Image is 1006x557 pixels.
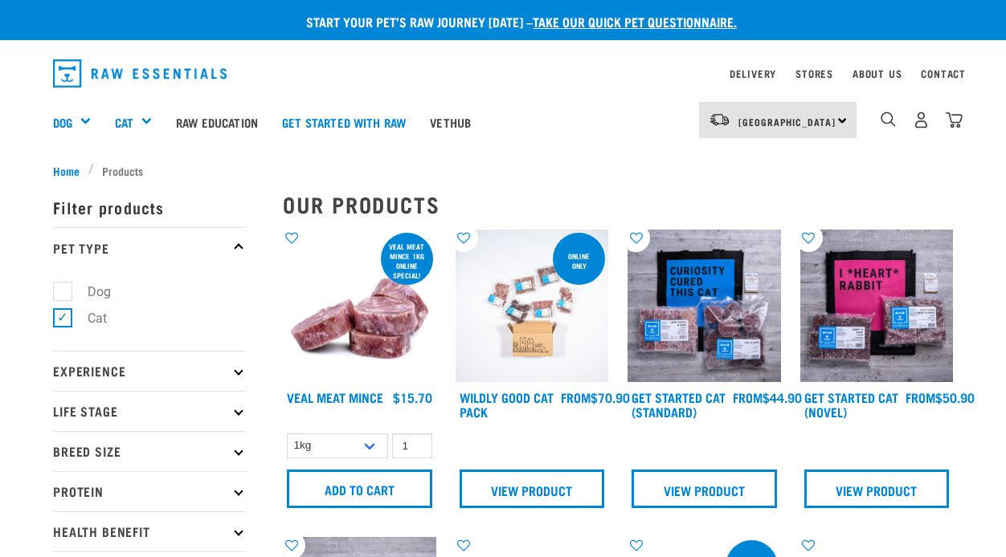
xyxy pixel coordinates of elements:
a: Dog [53,113,72,132]
a: About Us [853,71,902,76]
nav: breadcrumbs [53,162,953,179]
input: Add to cart [287,470,432,508]
label: Dog [62,282,117,302]
img: home-icon@2x.png [946,112,963,128]
a: Home [53,162,88,179]
a: View Product [632,470,777,508]
a: Cat [115,113,133,132]
a: Veal Meat Mince [287,393,383,400]
span: FROM [561,393,591,400]
a: Get Started Cat (Novel) [804,393,898,415]
label: Cat [62,308,113,328]
span: FROM [733,393,763,400]
div: Veal Meat mince 1kg online special! [381,234,433,287]
input: 1 [392,433,432,458]
p: Protein [53,471,246,511]
p: Filter products [53,187,246,227]
p: Life Stage [53,391,246,431]
span: Home [53,162,80,179]
a: Get started with Raw [270,90,418,154]
div: ONLINE ONLY [553,244,605,278]
span: [GEOGRAPHIC_DATA] [738,119,836,124]
img: user.png [913,112,930,128]
a: Raw Education [164,90,270,154]
a: Stores [795,71,833,76]
a: Wildly Good Cat Pack [460,393,554,415]
img: Assortment Of Raw Essential Products For Cats Including, Pink And Black Tote Bag With "I *Heart* ... [800,230,954,383]
img: home-icon-1@2x.png [881,112,896,127]
h2: Our Products [283,192,953,217]
a: Vethub [418,90,483,154]
img: Assortment Of Raw Essential Products For Cats Including, Blue And Black Tote Bag With "Curiosity ... [628,230,781,383]
a: View Product [460,470,605,508]
span: FROM [906,393,935,400]
img: van-moving.png [709,112,730,127]
div: $50.90 [906,390,975,405]
img: Cat 0 2sec [456,230,609,383]
a: View Product [804,470,950,508]
p: Pet Type [53,227,246,267]
a: Delivery [730,71,776,76]
div: $70.90 [561,390,630,405]
nav: dropdown navigation [40,53,966,94]
img: 1160 Veal Meat Mince Medallions 01 [283,230,436,383]
div: $15.70 [393,390,432,405]
p: Experience [53,351,246,391]
a: Contact [921,71,966,76]
p: Breed Size [53,431,246,471]
p: Health Benefit [53,511,246,551]
a: take our quick pet questionnaire. [533,18,737,25]
div: $44.90 [733,390,802,405]
img: Raw Essentials Logo [53,59,227,87]
a: Get Started Cat (Standard) [632,393,726,415]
